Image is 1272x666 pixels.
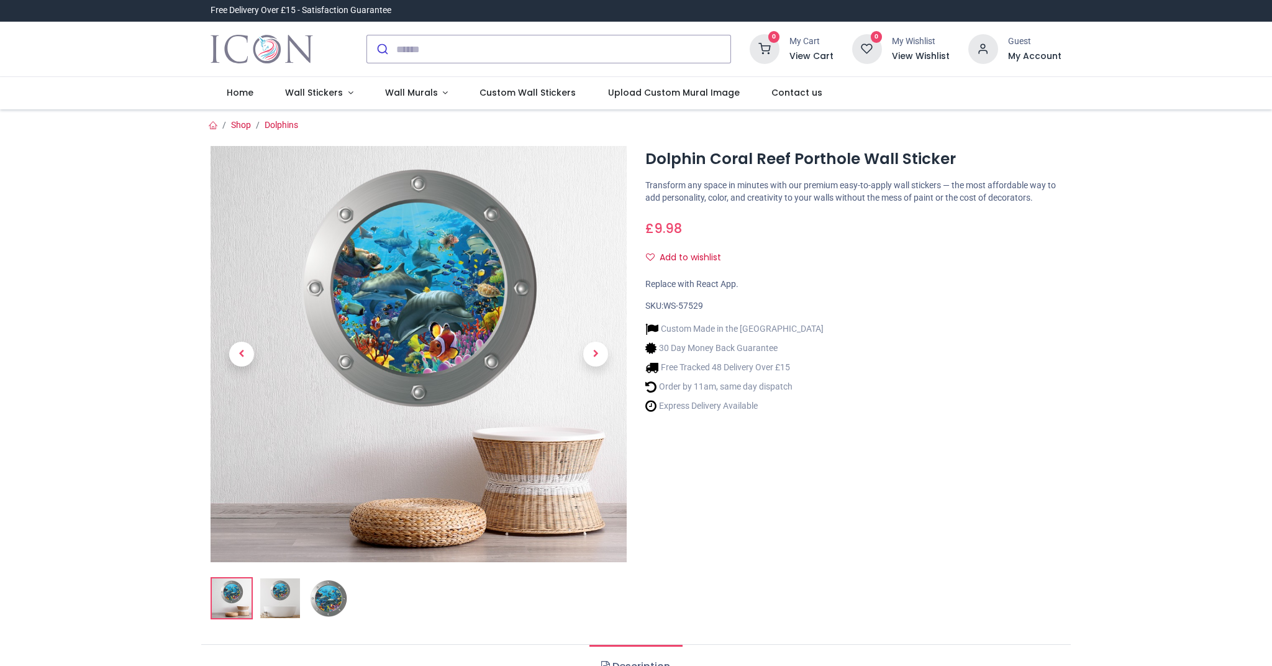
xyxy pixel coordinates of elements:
[1008,35,1061,48] div: Guest
[645,380,824,393] li: Order by 11am, same day dispatch
[645,219,682,237] span: £
[801,4,1061,17] iframe: Customer reviews powered by Trustpilot
[645,342,824,355] li: 30 Day Money Back Guarantee
[231,120,251,130] a: Shop
[852,43,882,53] a: 0
[479,86,576,99] span: Custom Wall Stickers
[212,578,252,618] img: Dolphin Coral Reef Porthole Wall Sticker
[583,342,608,367] span: Next
[646,253,655,262] i: Add to wishlist
[211,146,627,562] img: Dolphin Coral Reef Porthole Wall Sticker
[768,31,780,43] sup: 0
[211,209,273,500] a: Previous
[663,301,703,311] span: WS-57529
[369,77,464,109] a: Wall Murals
[645,278,1061,291] div: Replace with React App.
[654,219,682,237] span: 9.98
[260,578,300,618] img: WS-57529-02
[269,77,369,109] a: Wall Stickers
[565,209,627,500] a: Next
[645,300,1061,312] div: SKU:
[265,120,298,130] a: Dolphins
[771,86,822,99] span: Contact us
[367,35,396,63] button: Submit
[285,86,343,99] span: Wall Stickers
[750,43,779,53] a: 0
[229,342,254,367] span: Previous
[211,32,313,66] img: Icon Wall Stickers
[1008,50,1061,63] a: My Account
[645,148,1061,170] h1: Dolphin Coral Reef Porthole Wall Sticker
[789,50,834,63] a: View Cart
[211,32,313,66] a: Logo of Icon Wall Stickers
[309,578,348,618] img: WS-57529-03
[892,35,950,48] div: My Wishlist
[645,361,824,374] li: Free Tracked 48 Delivery Over £15
[385,86,438,99] span: Wall Murals
[892,50,950,63] a: View Wishlist
[789,35,834,48] div: My Cart
[608,86,740,99] span: Upload Custom Mural Image
[645,399,824,413] li: Express Delivery Available
[871,31,883,43] sup: 0
[645,322,824,335] li: Custom Made in the [GEOGRAPHIC_DATA]
[645,247,732,268] button: Add to wishlistAdd to wishlist
[645,180,1061,204] p: Transform any space in minutes with our premium easy-to-apply wall stickers — the most affordable...
[211,4,391,17] div: Free Delivery Over £15 - Satisfaction Guarantee
[227,86,253,99] span: Home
